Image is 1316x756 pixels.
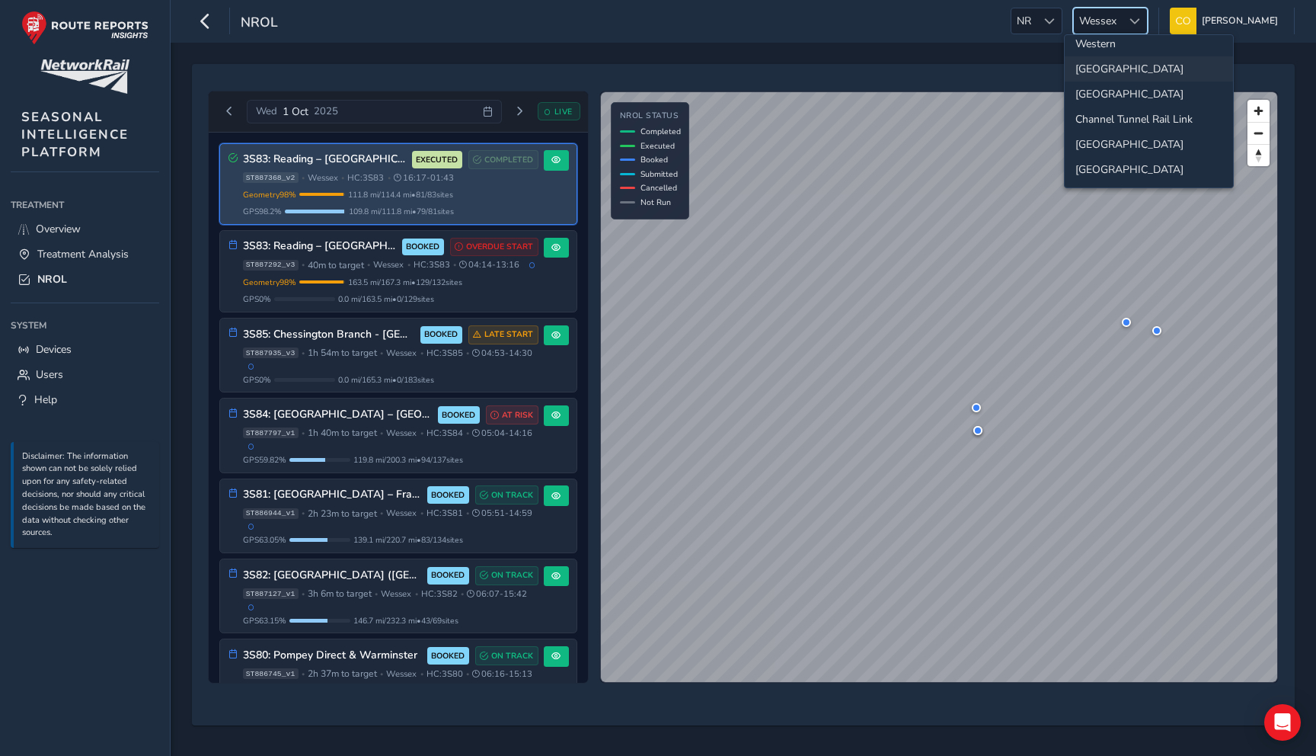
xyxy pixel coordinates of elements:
[241,13,278,34] span: NROL
[1170,8,1283,34] button: [PERSON_NAME]
[349,206,454,217] span: 109.8 mi / 111.8 mi • 79 / 81 sites
[353,454,463,466] span: 119.8 mi / 200.3 mi • 94 / 137 sites
[302,590,305,598] span: •
[1074,8,1122,34] span: Wessex
[11,267,159,292] a: NROL
[415,590,418,598] span: •
[380,349,383,357] span: •
[394,172,454,184] span: 16:17 - 01:43
[243,408,433,421] h3: 3S84: [GEOGRAPHIC_DATA] – [GEOGRAPHIC_DATA], [GEOGRAPHIC_DATA], [GEOGRAPHIC_DATA]
[243,328,415,341] h3: 3S85: Chessington Branch - [GEOGRAPHIC_DATA], [GEOGRAPHIC_DATA]
[466,670,469,678] span: •
[37,272,67,287] span: NROL
[243,374,271,386] span: GPS 0 %
[386,508,417,519] span: Wessex
[347,172,384,184] span: HC: 3S83
[373,259,404,271] span: Wessex
[338,293,434,305] span: 0.0 mi / 163.5 mi • 0 / 129 sites
[314,104,338,118] span: 2025
[507,102,532,121] button: Next day
[426,428,463,439] span: HC: 3S84
[11,337,159,362] a: Devices
[426,348,463,359] span: HC: 3S85
[338,374,434,386] span: 0.0 mi / 165.3 mi • 0 / 183 sites
[243,508,299,519] span: ST886944_v1
[243,569,422,582] h3: 3S82: [GEOGRAPHIC_DATA] ([GEOGRAPHIC_DATA])
[380,509,383,517] span: •
[472,508,532,519] span: 05:51 - 14:59
[1065,157,1233,182] li: East Midlands
[353,534,463,546] span: 139.1 mi / 220.7 mi • 83 / 134 sites
[243,172,299,183] span: ST887368_v2
[640,182,677,194] span: Cancelled
[554,106,573,117] span: LIVE
[36,222,81,236] span: Overview
[11,216,159,242] a: Overview
[420,670,423,678] span: •
[243,454,286,466] span: GPS 59.82 %
[308,508,377,520] span: 2h 23m to target
[491,650,533,662] span: ON TRACK
[420,509,423,517] span: •
[1065,132,1233,157] li: East Coast
[386,348,417,359] span: Wessex
[11,362,159,387] a: Users
[11,194,159,216] div: Treatment
[243,293,271,305] span: GPS 0 %
[353,615,458,626] span: 146.7 mi / 232.3 mi • 43 / 69 sites
[308,588,372,600] span: 3h 6m to target
[453,261,456,269] span: •
[243,489,422,501] h3: 3S81: [GEOGRAPHIC_DATA] – Fratton
[243,277,296,288] span: Geometry 98 %
[472,668,532,680] span: 06:16 - 15:13
[308,427,377,439] span: 1h 40m to target
[1247,144,1270,166] button: Reset bearing to north
[243,534,286,546] span: GPS 63.05 %
[1247,122,1270,144] button: Zoom out
[243,240,397,253] h3: 3S83: Reading – [GEOGRAPHIC_DATA], [GEOGRAPHIC_DATA], [US_STATE][GEOGRAPHIC_DATA]
[426,508,463,519] span: HC: 3S81
[1247,100,1270,122] button: Zoom in
[348,189,453,200] span: 111.8 mi / 114.4 mi • 81 / 83 sites
[243,649,422,662] h3: 3S80: Pompey Direct & Warminster
[459,259,519,271] span: 04:14 - 13:16
[640,197,671,208] span: Not Run
[420,429,423,437] span: •
[34,392,57,407] span: Help
[416,154,458,166] span: EXECUTED
[1065,31,1233,56] li: Western
[1011,8,1037,34] span: NR
[386,428,417,439] span: Wessex
[243,189,296,200] span: Geometry 98 %
[11,387,159,412] a: Help
[22,450,152,540] p: Disclaimer: The information shown can not be solely relied upon for any safety-related decisions,...
[302,509,305,517] span: •
[472,428,532,439] span: 05:04 - 14:16
[243,615,286,626] span: GPS 63.15 %
[36,342,72,357] span: Devices
[1202,8,1278,34] span: [PERSON_NAME]
[484,328,533,341] span: LATE START
[601,92,1277,682] canvas: Map
[243,428,299,438] span: ST887797_v1
[421,588,458,600] span: HC: 3S82
[341,174,344,182] span: •
[243,348,299,358] span: ST887935_v3
[424,328,458,341] span: BOOKED
[283,104,308,119] span: 1 Oct
[308,668,377,680] span: 2h 37m to target
[243,588,299,599] span: ST887127_v1
[484,154,533,166] span: COMPLETED
[308,259,364,271] span: 40m to target
[502,409,533,421] span: AT RISK
[348,277,462,288] span: 163.5 mi / 167.3 mi • 129 / 132 sites
[640,126,681,137] span: Completed
[375,590,378,598] span: •
[367,261,370,269] span: •
[472,348,532,359] span: 04:53 - 14:30
[302,261,305,269] span: •
[302,670,305,678] span: •
[243,668,299,679] span: ST886745_v1
[414,259,450,271] span: HC: 3S83
[11,242,159,267] a: Treatment Analysis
